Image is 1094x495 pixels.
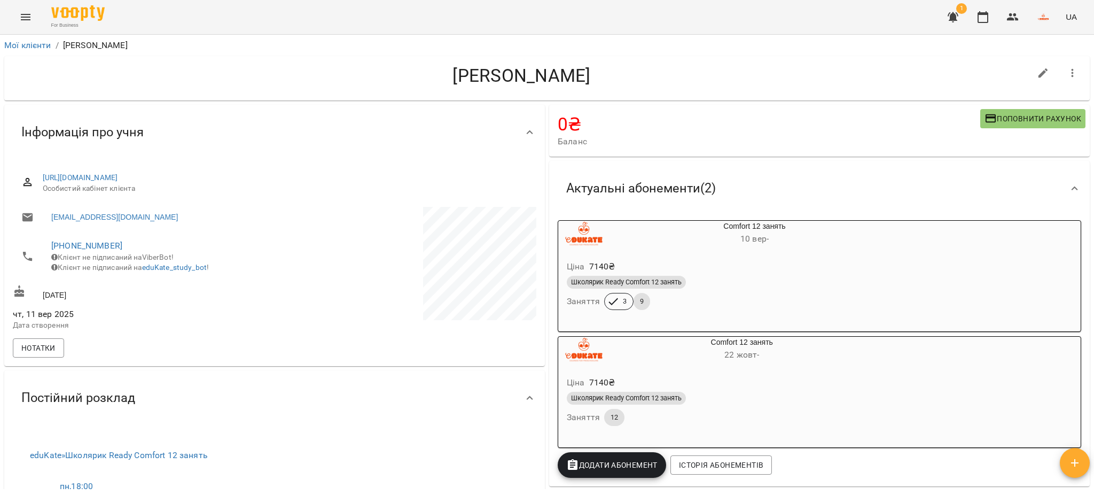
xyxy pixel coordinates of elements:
[558,337,874,439] button: Comfort 12 занять22 жовт- Ціна7140₴Школярик Ready Comfort 12 занятьЗаняття12
[142,263,207,272] a: eduKate_study_bot
[13,308,272,321] span: чт, 11 вер 2025
[679,459,763,471] span: Історія абонементів
[4,105,545,160] div: Інформація про учня
[558,221,609,246] div: Comfort 12 занять
[63,39,128,52] p: [PERSON_NAME]
[1036,10,1051,25] img: 86f377443daa486b3a215227427d088a.png
[567,259,585,274] h6: Ціна
[589,260,615,273] p: 7140 ₴
[558,113,980,135] h4: 0 ₴
[604,413,624,422] span: 12
[670,455,772,475] button: Історія абонементів
[567,277,686,287] span: Школярик Ready Comfort 12 занять
[21,390,135,406] span: Постійний розклад
[567,393,686,403] span: Школярик Ready Comfort 12 занять
[4,370,545,426] div: Постійний розклад
[740,234,769,244] span: 10 вер -
[634,297,650,306] span: 9
[13,4,38,30] button: Menu
[984,112,1081,125] span: Поповнити рахунок
[51,22,105,29] span: For Business
[558,221,900,323] button: Comfort 12 занять10 вер- Ціна7140₴Школярик Ready Comfort 12 занятьЗаняття39
[558,452,666,478] button: Додати Абонемент
[51,5,105,21] img: Voopty Logo
[567,410,600,425] h6: Заняття
[609,221,900,246] div: Comfort 12 занять
[21,124,144,141] span: Інформація про учня
[566,459,658,471] span: Додати Абонемент
[589,376,615,389] p: 7140 ₴
[43,183,528,194] span: Особистий кабінет клієнта
[4,39,1090,52] nav: breadcrumb
[956,3,967,14] span: 1
[30,450,208,460] a: eduKate»Школярик Ready Comfort 12 занять
[51,212,178,222] a: [EMAIL_ADDRESS][DOMAIN_NAME]
[558,135,980,148] span: Баланс
[51,241,122,251] a: [PHONE_NUMBER]
[4,40,51,50] a: Мої клієнти
[13,338,64,358] button: Нотатки
[21,342,56,354] span: Нотатки
[13,65,1030,87] h4: [PERSON_NAME]
[56,39,59,52] li: /
[11,283,275,303] div: [DATE]
[13,320,272,331] p: Дата створення
[567,375,585,390] h6: Ціна
[609,337,874,362] div: Comfort 12 занять
[43,173,118,182] a: [URL][DOMAIN_NAME]
[1066,11,1077,22] span: UA
[549,161,1090,216] div: Актуальні абонементи(2)
[980,109,1085,128] button: Поповнити рахунок
[60,481,93,491] a: пн,18:00
[724,350,759,360] span: 22 жовт -
[566,180,716,197] span: Актуальні абонементи ( 2 )
[616,297,633,306] span: 3
[51,253,174,261] span: Клієнт не підписаний на ViberBot!
[558,337,609,362] div: Comfort 12 занять
[1061,7,1081,27] button: UA
[567,294,600,309] h6: Заняття
[51,263,209,272] span: Клієнт не підписаний на !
